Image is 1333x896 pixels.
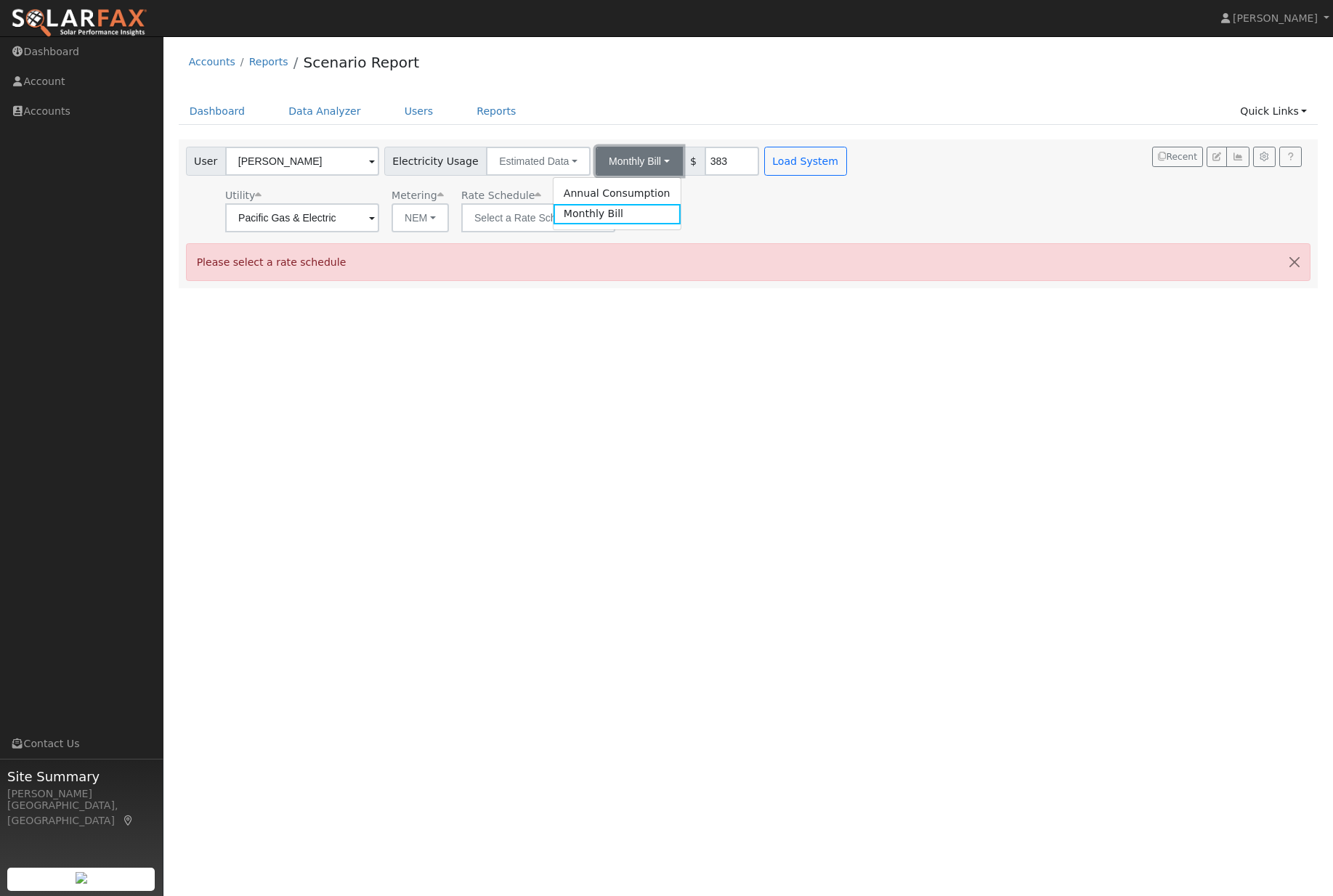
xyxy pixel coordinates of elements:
button: Load System [764,147,847,176]
button: NEM [392,203,449,232]
div: [GEOGRAPHIC_DATA], [GEOGRAPHIC_DATA] [7,798,155,828]
a: Data Analyzer [277,98,372,125]
a: Help Link [1279,147,1302,167]
div: Utility [225,188,379,203]
a: Annual Consumption [554,183,681,203]
a: Quick Links [1229,98,1318,125]
a: Dashboard [179,98,256,125]
button: Edit User [1207,147,1227,167]
span: $ [682,147,705,176]
a: Scenario Report [303,54,419,71]
button: Monthly Bill [596,147,683,176]
a: Reports [249,56,288,68]
input: Select a Utility [225,203,379,232]
span: Please select a rate schedule [197,256,347,268]
div: Metering [392,188,449,203]
span: [PERSON_NAME] [1233,12,1318,24]
button: Recent [1152,147,1203,167]
span: User [186,147,226,176]
button: Multi-Series Graph [1226,147,1249,167]
img: SolarFax [11,8,147,38]
span: Electricity Usage [384,147,487,176]
button: Settings [1253,147,1276,167]
a: Users [394,98,445,125]
img: retrieve [76,872,87,884]
button: Estimated Data [486,147,591,176]
a: Reports [466,98,527,125]
a: Monthly Bill [554,204,681,224]
span: Site Summary [7,767,155,786]
span: Alias: None [461,190,541,201]
button: Close [1279,244,1310,280]
a: Map [122,815,135,826]
input: Select a Rate Schedule [461,203,615,232]
div: [PERSON_NAME] [7,786,155,802]
a: Accounts [189,56,235,68]
input: Select a User [225,147,379,176]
